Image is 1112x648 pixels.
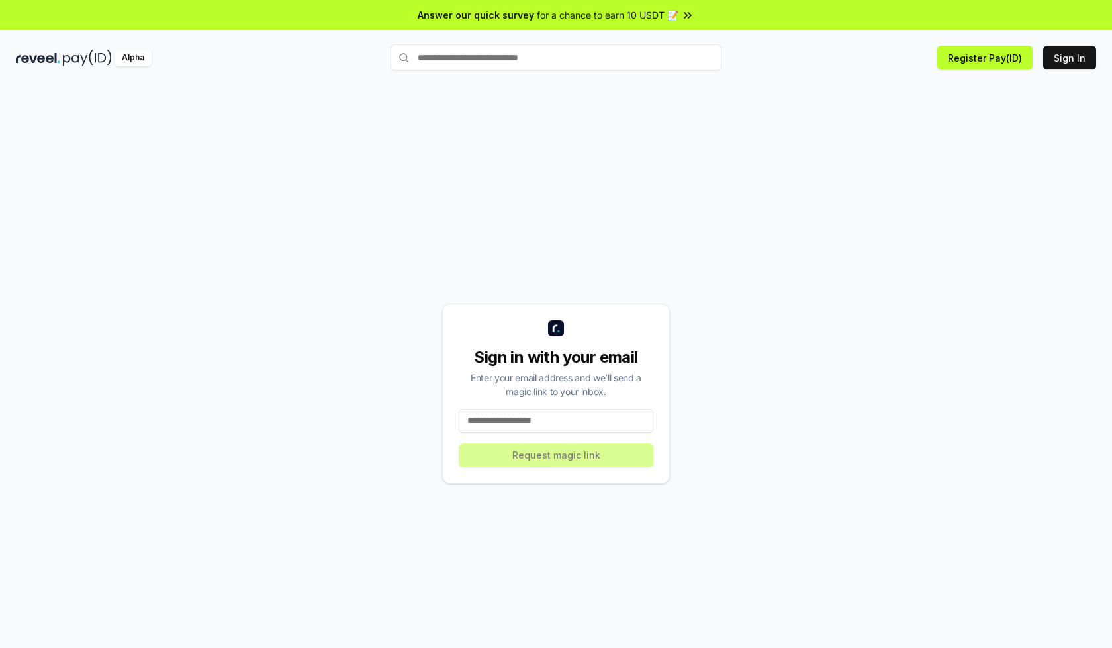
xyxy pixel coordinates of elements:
div: Alpha [115,50,152,66]
button: Sign In [1043,46,1096,69]
span: for a chance to earn 10 USDT 📝 [537,8,678,22]
button: Register Pay(ID) [937,46,1033,69]
img: reveel_dark [16,50,60,66]
div: Sign in with your email [459,347,653,368]
span: Answer our quick survey [418,8,534,22]
img: pay_id [63,50,112,66]
div: Enter your email address and we’ll send a magic link to your inbox. [459,371,653,398]
img: logo_small [548,320,564,336]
